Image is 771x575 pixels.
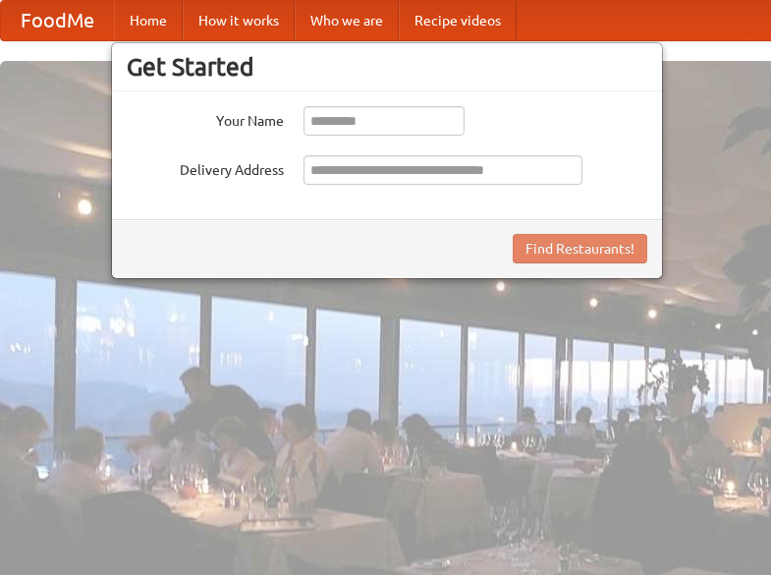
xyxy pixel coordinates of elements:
[399,1,517,40] a: Recipe videos
[513,234,647,263] button: Find Restaurants!
[127,155,284,180] label: Delivery Address
[183,1,295,40] a: How it works
[114,1,183,40] a: Home
[295,1,399,40] a: Who we are
[1,1,114,40] a: FoodMe
[127,52,647,82] h3: Get Started
[127,106,284,131] label: Your Name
